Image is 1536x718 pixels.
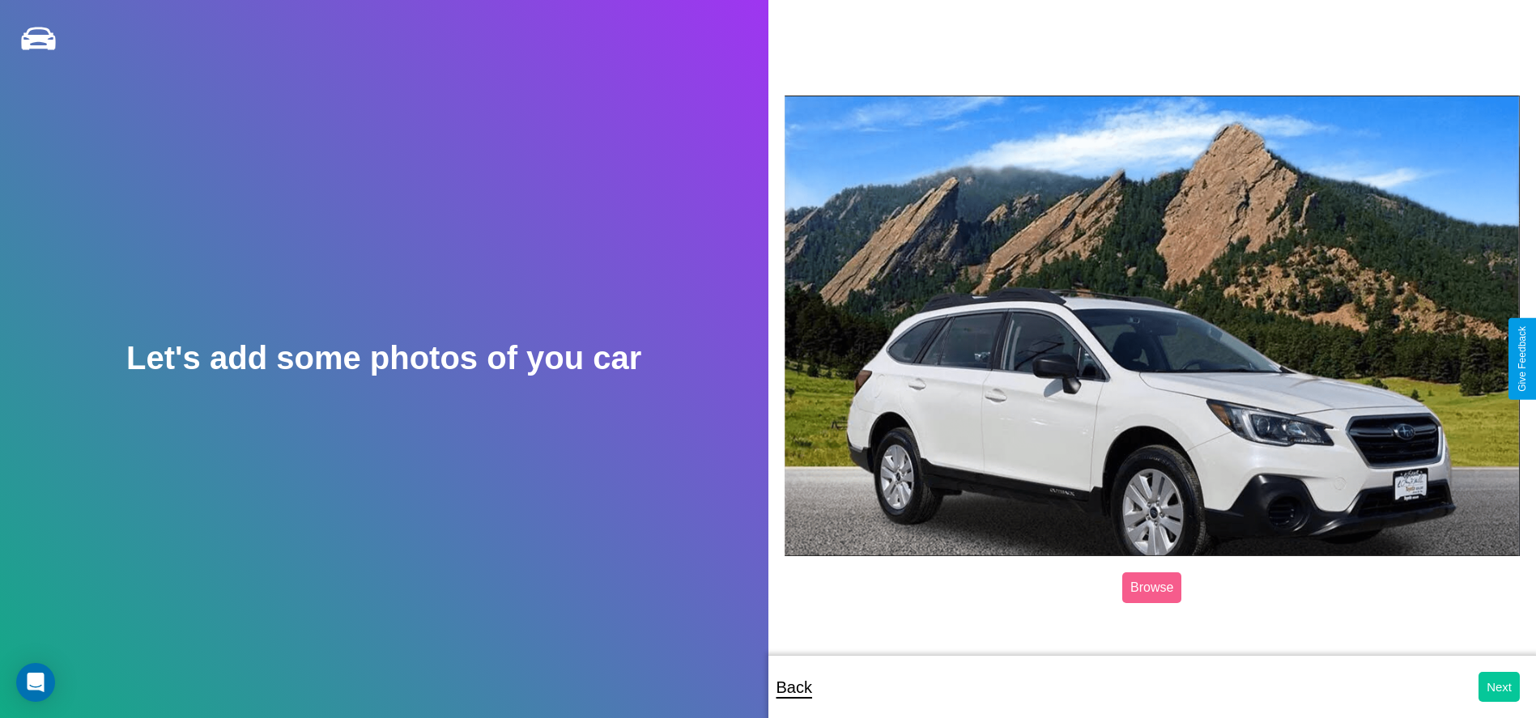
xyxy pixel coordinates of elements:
div: Give Feedback [1517,326,1528,392]
button: Next [1479,672,1520,702]
h2: Let's add some photos of you car [126,340,641,376]
label: Browse [1122,572,1181,603]
img: posted [785,96,1521,556]
p: Back [777,673,812,702]
div: Open Intercom Messenger [16,663,55,702]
